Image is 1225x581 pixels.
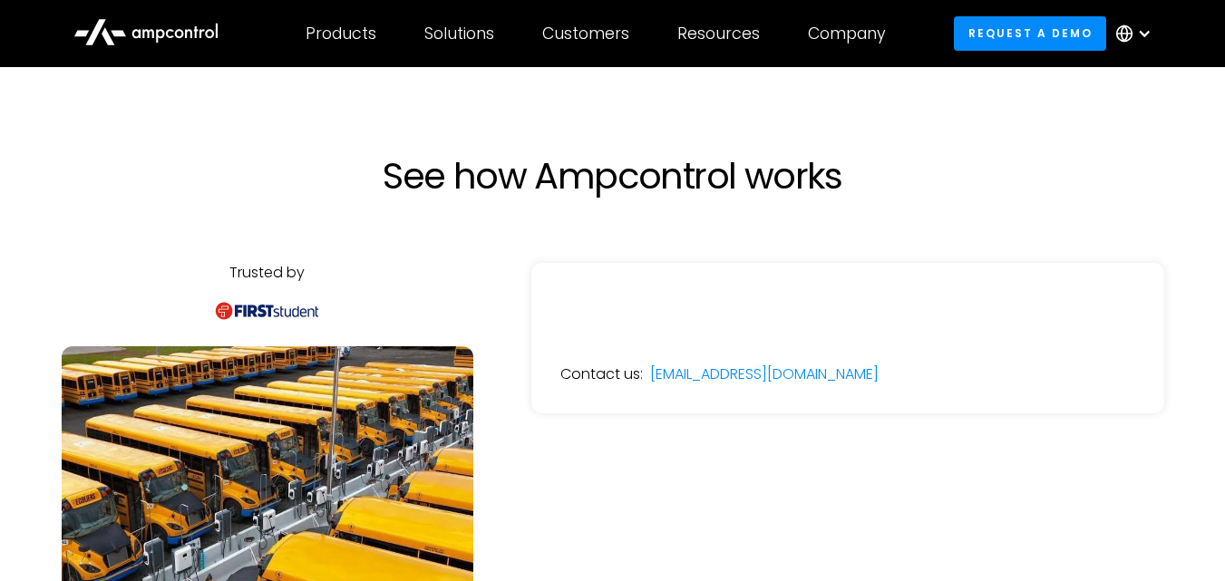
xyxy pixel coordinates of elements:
div: Resources [677,24,760,44]
div: Customers [542,24,629,44]
a: Request a demo [954,16,1106,50]
div: Products [306,24,376,44]
div: Solutions [424,24,494,44]
a: [EMAIL_ADDRESS][DOMAIN_NAME] [650,364,879,384]
div: Contact us: [560,364,643,384]
div: Company [808,24,886,44]
h1: See how Ampcontrol works [214,154,1012,198]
